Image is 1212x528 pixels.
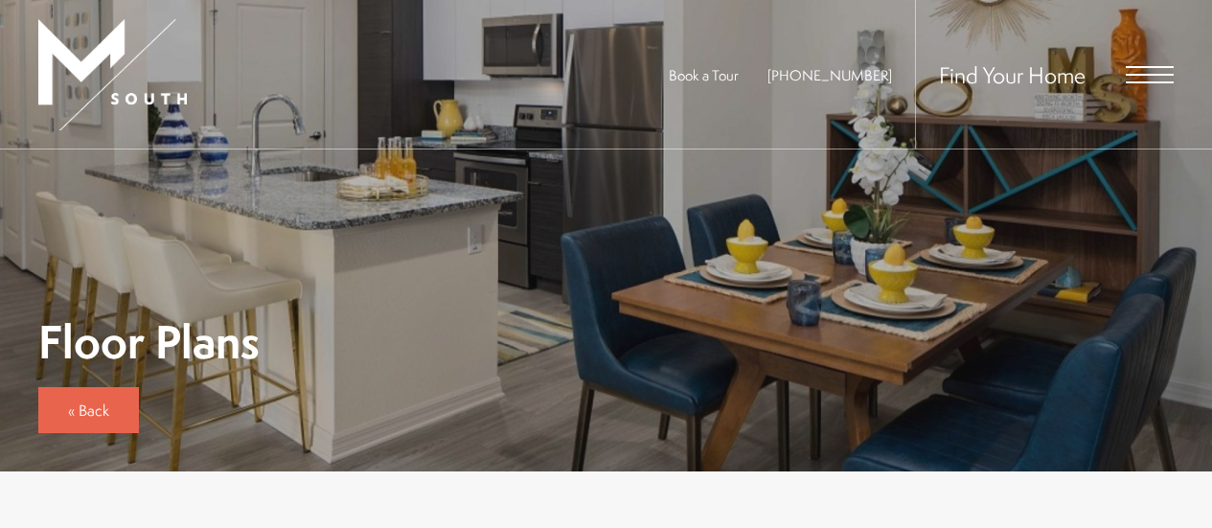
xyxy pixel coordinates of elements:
button: Open Menu [1126,66,1174,83]
img: MSouth [38,19,187,130]
a: « Back [38,387,139,433]
p: Floor Plans [38,320,260,363]
span: [PHONE_NUMBER] [767,65,892,85]
a: Call Us at 813-570-8014 [767,65,892,85]
span: « Back [68,400,109,421]
a: Book a Tour [669,65,739,85]
a: Find Your Home [939,59,1086,90]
